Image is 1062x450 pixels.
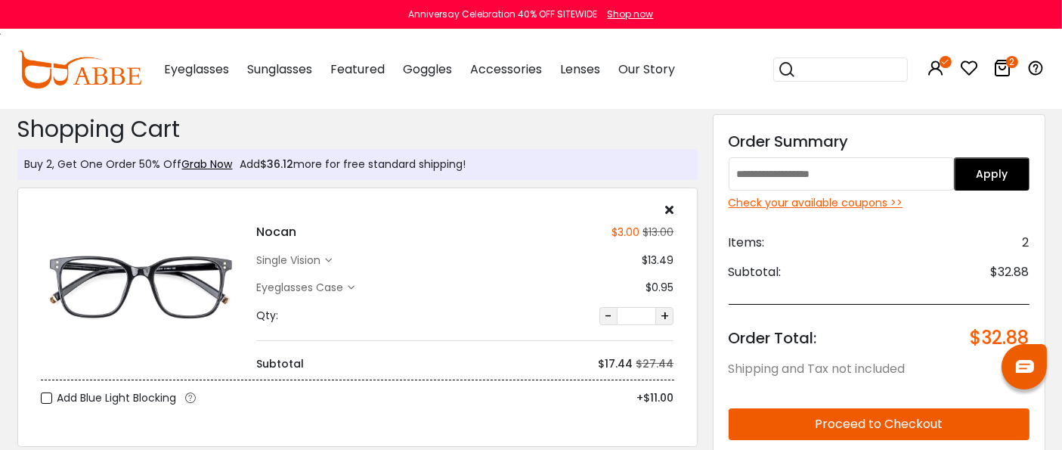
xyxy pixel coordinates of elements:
[1016,360,1034,373] img: chat
[618,61,675,78] span: Our Story
[233,157,466,172] div: Add more for free standard shipping!
[729,195,1029,211] div: Check your available coupons >>
[256,356,304,372] div: Subtotal
[256,223,296,241] h4: Nocan
[600,8,654,20] a: Shop now
[17,51,141,88] img: abbeglasses.com
[560,61,600,78] span: Lenses
[729,263,782,281] span: Subtotal:
[256,308,278,324] div: Qty:
[637,390,674,405] span: +$11.00
[256,280,348,296] div: Eyeglasses Case
[1006,56,1018,68] i: 2
[636,356,673,372] div: $27.44
[639,225,673,241] div: $13.00
[994,62,1012,79] a: 2
[261,157,294,172] span: $36.12
[991,263,1029,281] span: $32.88
[642,253,673,268] div: $13.49
[17,116,698,143] h2: Shopping Cart
[57,389,177,408] span: Add Blue Light Blocking
[729,360,1029,378] div: Shipping and Tax not included
[729,234,765,252] span: Items:
[598,356,633,372] div: $17.44
[646,280,673,296] div: $0.95
[612,225,639,241] div: $3.00
[330,61,385,78] span: Featured
[954,157,1029,191] button: Apply
[470,61,542,78] span: Accessories
[608,8,654,21] div: Shop now
[729,327,817,349] span: Order Total:
[409,8,598,21] div: Anniversay Celebration 40% OFF SITEWIDE
[41,237,242,338] img: Nocan
[403,61,452,78] span: Goggles
[182,157,233,172] a: Grab Now
[247,61,312,78] span: Sunglasses
[655,307,673,325] button: +
[25,157,233,172] div: Buy 2, Get One Order 50% Off
[164,61,229,78] span: Eyeglasses
[729,130,1029,153] div: Order Summary
[256,253,325,268] div: single vision
[599,307,618,325] button: -
[971,327,1029,349] span: $32.88
[729,408,1029,440] button: Proceed to Checkout
[1023,234,1029,252] span: 2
